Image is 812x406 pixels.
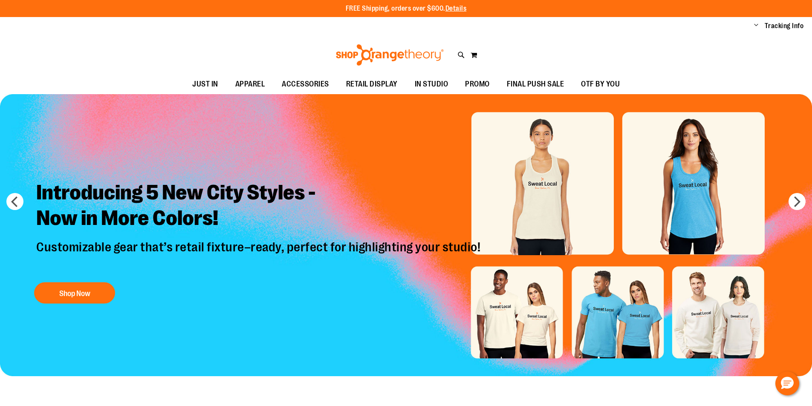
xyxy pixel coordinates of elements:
a: RETAIL DISPLAY [338,75,406,94]
span: JUST IN [192,75,218,94]
a: PROMO [457,75,498,94]
span: OTF BY YOU [581,75,620,94]
p: FREE Shipping, orders over $600. [346,4,467,14]
span: RETAIL DISPLAY [346,75,398,94]
img: Shop Orangetheory [335,44,445,66]
a: ACCESSORIES [273,75,338,94]
span: APPAREL [235,75,265,94]
p: Customizable gear that’s retail fixture–ready, perfect for highlighting your studio! [30,239,489,274]
button: Account menu [754,22,758,30]
a: APPAREL [227,75,274,94]
span: IN STUDIO [415,75,448,94]
a: JUST IN [184,75,227,94]
a: OTF BY YOU [572,75,628,94]
a: Tracking Info [765,21,804,31]
button: Hello, have a question? Let’s chat. [775,371,799,395]
span: PROMO [465,75,490,94]
button: next [789,193,806,210]
span: ACCESSORIES [282,75,329,94]
a: IN STUDIO [406,75,457,94]
a: Introducing 5 New City Styles -Now in More Colors! Customizable gear that’s retail fixture–ready,... [30,173,489,308]
button: prev [6,193,23,210]
a: FINAL PUSH SALE [498,75,573,94]
span: FINAL PUSH SALE [507,75,564,94]
h2: Introducing 5 New City Styles - Now in More Colors! [30,173,489,239]
a: Details [445,5,467,12]
button: Shop Now [34,282,115,304]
